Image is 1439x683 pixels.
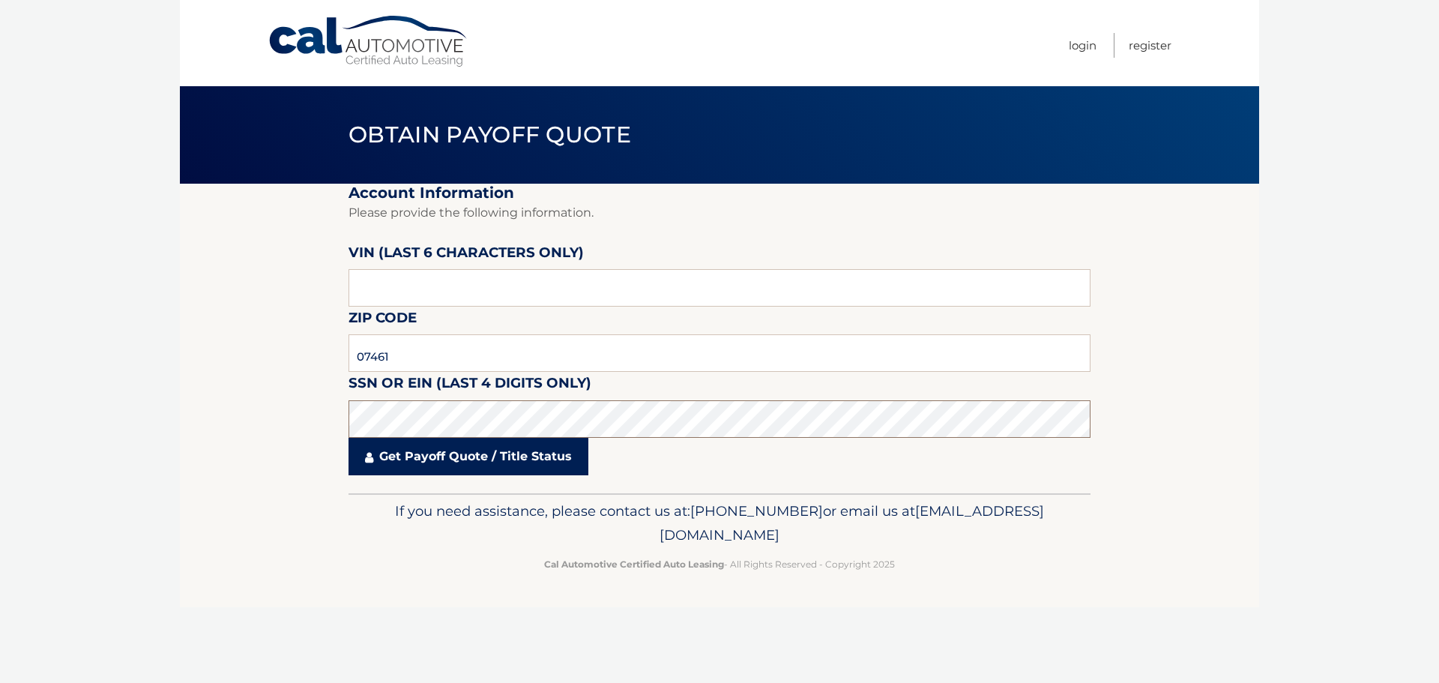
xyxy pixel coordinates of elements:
[358,556,1081,572] p: - All Rights Reserved - Copyright 2025
[349,372,591,400] label: SSN or EIN (last 4 digits only)
[349,307,417,334] label: Zip Code
[358,499,1081,547] p: If you need assistance, please contact us at: or email us at
[349,184,1090,202] h2: Account Information
[349,121,631,148] span: Obtain Payoff Quote
[349,438,588,475] a: Get Payoff Quote / Title Status
[1129,33,1171,58] a: Register
[349,241,584,269] label: VIN (last 6 characters only)
[1069,33,1096,58] a: Login
[349,202,1090,223] p: Please provide the following information.
[690,502,823,520] span: [PHONE_NUMBER]
[268,15,470,68] a: Cal Automotive
[544,559,724,570] strong: Cal Automotive Certified Auto Leasing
